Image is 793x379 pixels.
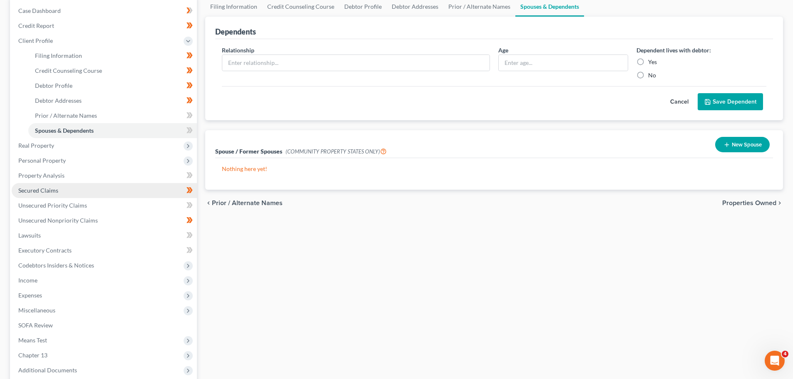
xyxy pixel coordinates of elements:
[722,200,776,206] span: Properties Owned
[35,127,94,134] span: Spouses & Dependents
[35,112,97,119] span: Prior / Alternate Names
[12,213,197,228] a: Unsecured Nonpriority Claims
[18,262,94,269] span: Codebtors Insiders & Notices
[722,200,783,206] button: Properties Owned chevron_right
[18,247,72,254] span: Executory Contracts
[18,142,54,149] span: Real Property
[18,232,41,239] span: Lawsuits
[776,200,783,206] i: chevron_right
[286,148,387,155] span: (COMMUNITY PROPERTY STATES ONLY)
[18,157,66,164] span: Personal Property
[12,168,197,183] a: Property Analysis
[35,97,82,104] span: Debtor Addresses
[205,200,212,206] i: chevron_left
[28,78,197,93] a: Debtor Profile
[222,165,766,173] p: Nothing here yet!
[35,82,72,89] span: Debtor Profile
[648,58,657,66] label: Yes
[18,337,47,344] span: Means Test
[698,93,763,111] button: Save Dependent
[765,351,785,371] iframe: Intercom live chat
[12,243,197,258] a: Executory Contracts
[35,52,82,59] span: Filing Information
[28,93,197,108] a: Debtor Addresses
[28,63,197,78] a: Credit Counseling Course
[648,71,656,79] label: No
[661,94,698,110] button: Cancel
[18,322,53,329] span: SOFA Review
[35,67,102,74] span: Credit Counseling Course
[12,228,197,243] a: Lawsuits
[18,352,47,359] span: Chapter 13
[12,18,197,33] a: Credit Report
[18,22,54,29] span: Credit Report
[12,198,197,213] a: Unsecured Priority Claims
[18,37,53,44] span: Client Profile
[18,307,55,314] span: Miscellaneous
[28,108,197,123] a: Prior / Alternate Names
[28,123,197,138] a: Spouses & Dependents
[12,183,197,198] a: Secured Claims
[715,137,770,152] button: New Spouse
[18,187,58,194] span: Secured Claims
[498,46,508,54] label: Age
[12,318,197,333] a: SOFA Review
[222,47,254,54] span: Relationship
[222,55,490,71] input: Enter relationship...
[18,172,65,179] span: Property Analysis
[18,202,87,209] span: Unsecured Priority Claims
[28,48,197,63] a: Filing Information
[18,277,37,284] span: Income
[499,55,628,71] input: Enter age...
[18,217,98,224] span: Unsecured Nonpriority Claims
[18,292,42,299] span: Expenses
[205,200,283,206] button: chevron_left Prior / Alternate Names
[215,148,282,155] span: Spouse / Former Spouses
[212,200,283,206] span: Prior / Alternate Names
[636,46,711,54] label: Dependent lives with debtor:
[18,367,77,374] span: Additional Documents
[782,351,788,357] span: 4
[12,3,197,18] a: Case Dashboard
[215,27,256,37] div: Dependents
[18,7,61,14] span: Case Dashboard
